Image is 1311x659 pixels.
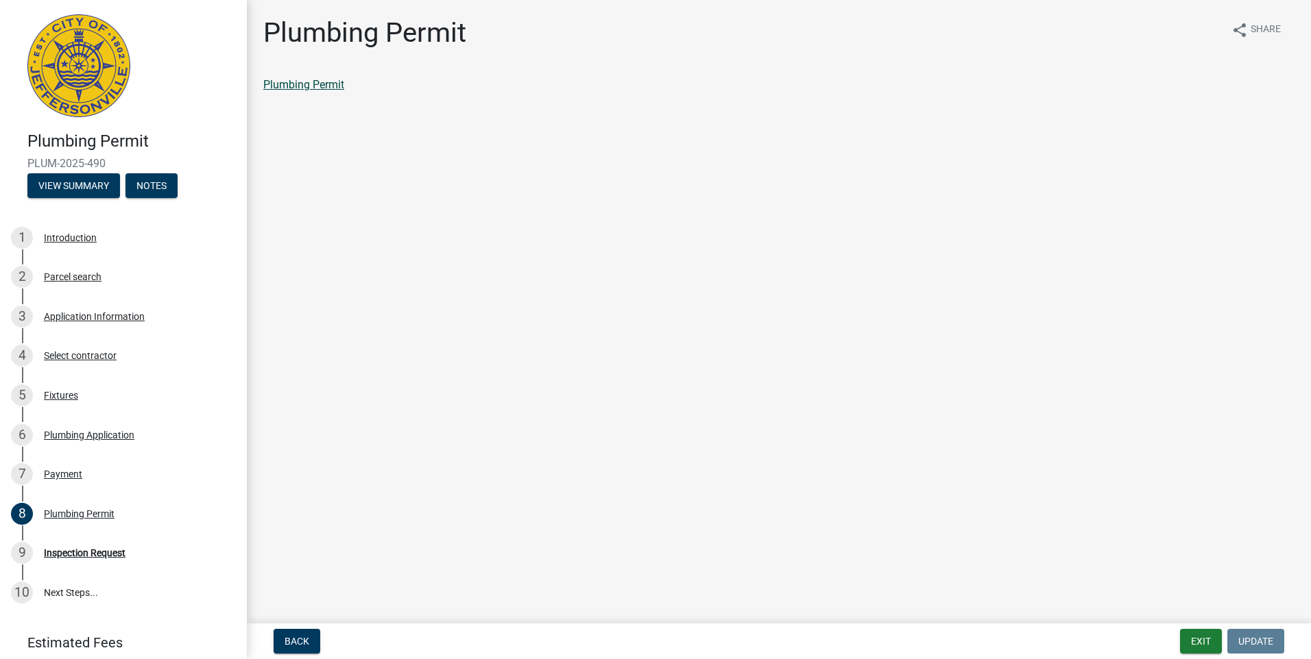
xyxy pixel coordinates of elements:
button: View Summary [27,173,120,198]
div: 4 [11,345,33,366]
a: Estimated Fees [11,629,225,656]
i: share [1231,22,1248,38]
div: Fixtures [44,390,78,400]
button: Exit [1180,629,1222,654]
div: 1 [11,227,33,249]
div: 8 [11,503,33,525]
span: PLUM-2025-490 [27,157,219,170]
span: Share [1251,22,1281,38]
wm-modal-confirm: Notes [125,181,178,192]
div: 5 [11,384,33,406]
img: City of Jeffersonville, Indiana [27,14,130,117]
div: Payment [44,469,82,479]
div: 3 [11,306,33,327]
a: Plumbing Permit [263,78,344,91]
h4: Plumbing Permit [27,132,236,151]
span: Update [1238,636,1273,647]
div: Select contractor [44,351,117,360]
div: 9 [11,542,33,564]
div: 2 [11,266,33,288]
div: Introduction [44,233,97,243]
button: Update [1227,629,1284,654]
div: Plumbing Application [44,430,134,440]
button: Notes [125,173,178,198]
button: Back [274,629,320,654]
div: 6 [11,424,33,446]
div: Parcel search [44,272,101,282]
button: shareShare [1220,16,1292,43]
wm-modal-confirm: Summary [27,181,120,192]
div: Plumbing Permit [44,509,115,519]
div: 7 [11,463,33,485]
span: Back [285,636,309,647]
div: 10 [11,582,33,604]
div: Application Information [44,312,145,321]
div: Inspection Request [44,548,125,558]
h1: Plumbing Permit [263,16,466,49]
